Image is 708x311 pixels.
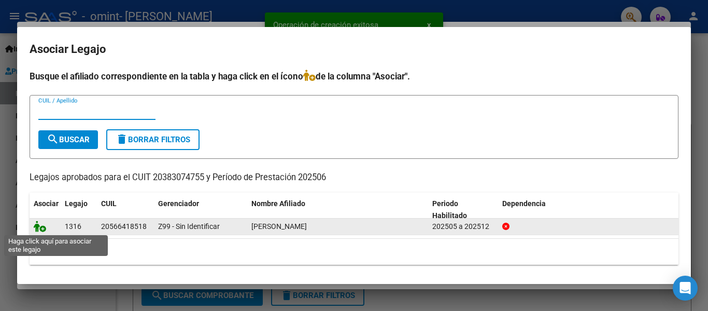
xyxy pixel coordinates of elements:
[97,193,154,227] datatable-header-cell: CUIL
[30,193,61,227] datatable-header-cell: Asociar
[101,221,147,233] div: 20566418518
[158,199,199,208] span: Gerenciador
[251,199,305,208] span: Nombre Afiliado
[247,193,428,227] datatable-header-cell: Nombre Afiliado
[30,239,678,265] div: 1 registros
[673,276,698,301] div: Open Intercom Messenger
[65,222,81,231] span: 1316
[30,171,678,184] p: Legajos aprobados para el CUIT 20383074755 y Período de Prestación 202506
[432,199,467,220] span: Periodo Habilitado
[158,222,220,231] span: Z99 - Sin Identificar
[251,222,307,231] span: OSORIO JANO ELIAS
[428,193,498,227] datatable-header-cell: Periodo Habilitado
[47,133,59,145] mat-icon: search
[30,39,678,59] h2: Asociar Legajo
[47,135,90,144] span: Buscar
[30,70,678,83] h4: Busque el afiliado correspondiente en la tabla y haga click en el ícono de la columna "Asociar".
[61,193,97,227] datatable-header-cell: Legajo
[65,199,88,208] span: Legajo
[116,135,190,144] span: Borrar Filtros
[432,221,494,233] div: 202505 a 202512
[38,130,98,149] button: Buscar
[101,199,117,208] span: CUIL
[502,199,546,208] span: Dependencia
[498,193,679,227] datatable-header-cell: Dependencia
[116,133,128,145] mat-icon: delete
[106,129,200,150] button: Borrar Filtros
[34,199,59,208] span: Asociar
[154,193,247,227] datatable-header-cell: Gerenciador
